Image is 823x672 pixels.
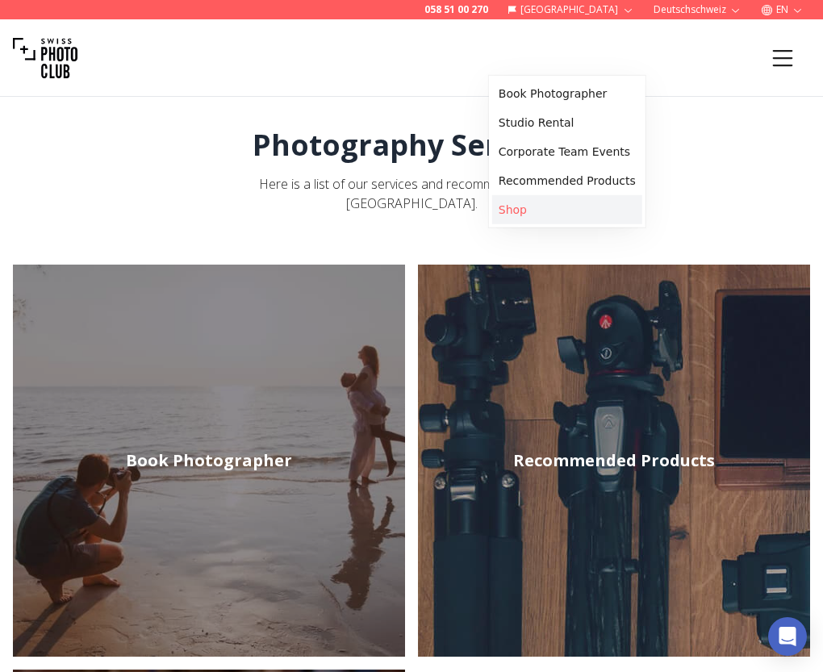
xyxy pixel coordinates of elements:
[768,617,807,656] div: Open Intercom Messenger
[492,166,642,195] a: Recommended Products
[253,129,571,161] h1: Photography Services
[418,265,810,657] a: Recommended Products
[13,26,77,90] img: Swiss photo club
[492,79,642,108] a: Book Photographer
[13,265,405,657] img: Book Photographer
[513,449,715,472] h2: Recommended Products
[492,195,642,224] a: Shop
[492,137,642,166] a: Corporate Team Events
[424,3,488,16] a: 058 51 00 270
[259,175,564,212] span: Here is a list of our services and recommendations in [GEOGRAPHIC_DATA].
[492,108,642,137] a: Studio Rental
[755,31,810,86] button: Menu
[126,449,292,472] h2: Book Photographer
